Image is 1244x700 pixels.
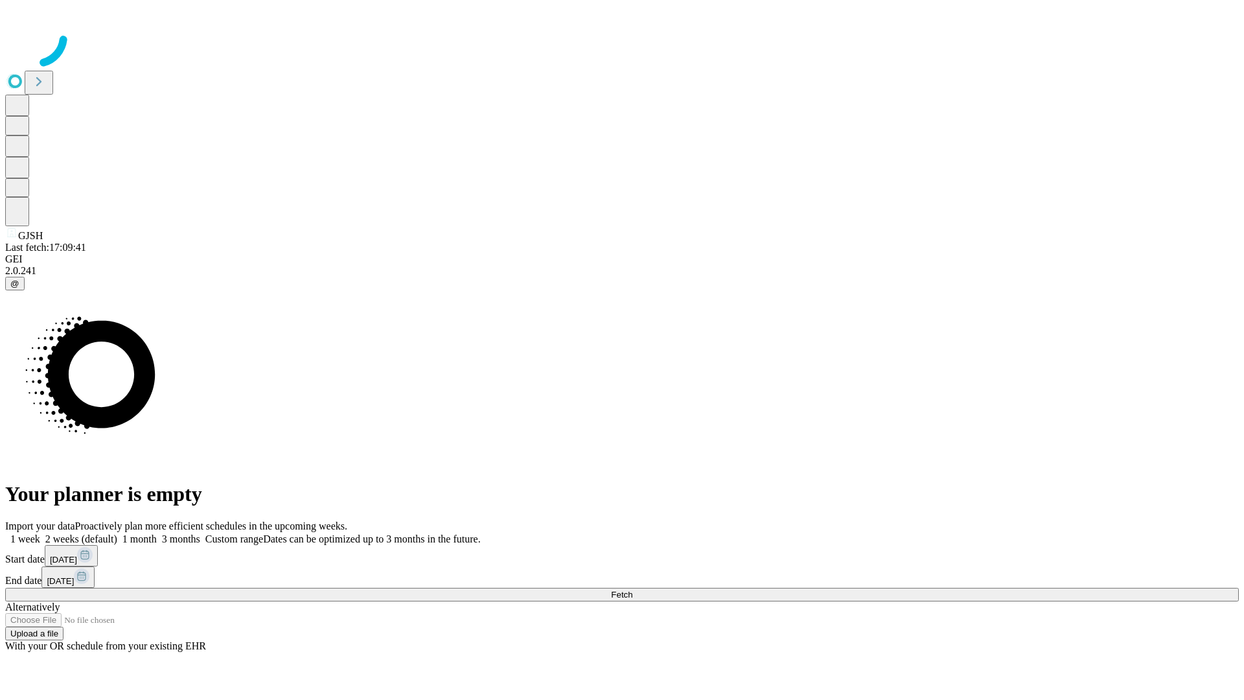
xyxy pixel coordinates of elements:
[205,533,263,544] span: Custom range
[5,253,1239,265] div: GEI
[45,533,117,544] span: 2 weeks (default)
[5,627,63,640] button: Upload a file
[5,277,25,290] button: @
[5,520,75,531] span: Import your data
[263,533,480,544] span: Dates can be optimized up to 3 months in the future.
[75,520,347,531] span: Proactively plan more efficient schedules in the upcoming weeks.
[5,242,86,253] span: Last fetch: 17:09:41
[47,576,74,586] span: [DATE]
[5,566,1239,588] div: End date
[162,533,200,544] span: 3 months
[611,590,632,600] span: Fetch
[5,265,1239,277] div: 2.0.241
[5,601,60,612] span: Alternatively
[5,482,1239,506] h1: Your planner is empty
[50,555,77,565] span: [DATE]
[41,566,95,588] button: [DATE]
[10,279,19,288] span: @
[45,545,98,566] button: [DATE]
[10,533,40,544] span: 1 week
[5,588,1239,601] button: Fetch
[5,545,1239,566] div: Start date
[122,533,157,544] span: 1 month
[5,640,206,651] span: With your OR schedule from your existing EHR
[18,230,43,241] span: GJSH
